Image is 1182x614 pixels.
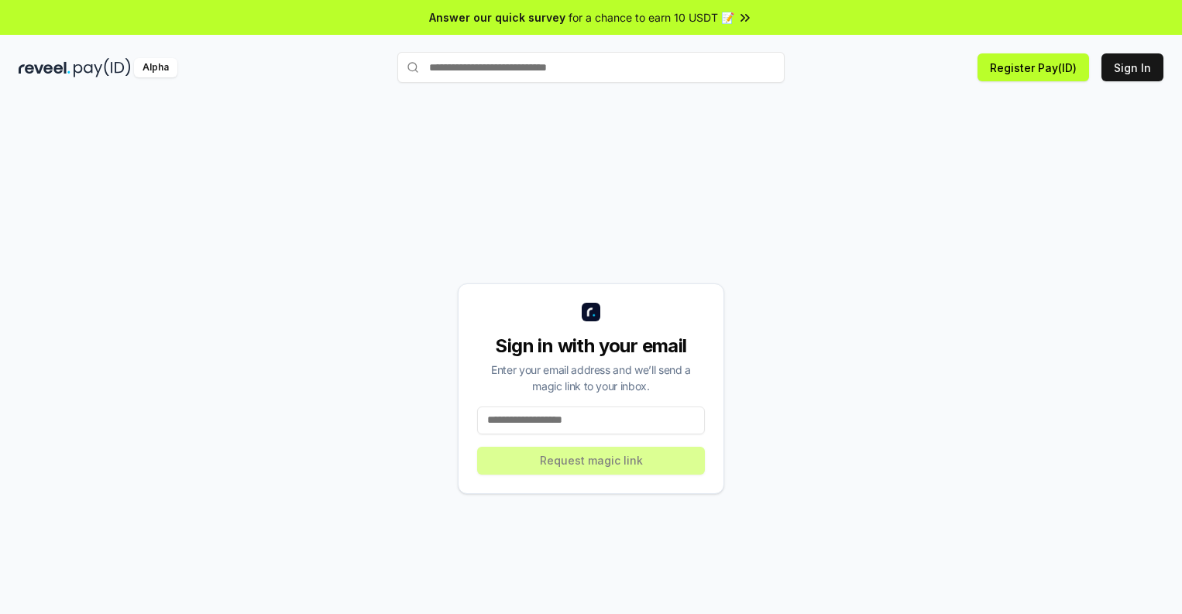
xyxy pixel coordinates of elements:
div: Sign in with your email [477,334,705,358]
img: pay_id [74,58,131,77]
span: Answer our quick survey [429,9,565,26]
button: Sign In [1101,53,1163,81]
button: Register Pay(ID) [978,53,1089,81]
img: logo_small [582,303,600,321]
img: reveel_dark [19,58,70,77]
span: for a chance to earn 10 USDT 📝 [569,9,734,26]
div: Enter your email address and we’ll send a magic link to your inbox. [477,362,705,394]
div: Alpha [134,58,177,77]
